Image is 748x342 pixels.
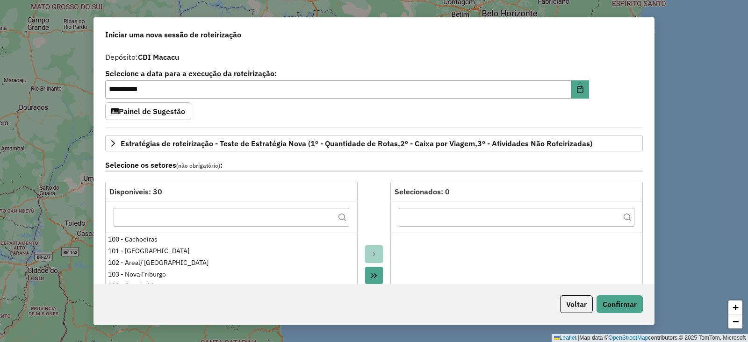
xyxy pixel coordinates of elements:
span: − [733,315,739,327]
a: OpenStreetMap [609,335,648,341]
div: Map data © contributors,© 2025 TomTom, Microsoft [552,334,748,342]
div: 101 - [GEOGRAPHIC_DATA] [108,246,355,256]
div: 100 - Cachoeiras [108,235,355,244]
label: Selecione os setores : [105,159,643,172]
span: Iniciar uma nova sessão de roteirização [105,29,241,40]
a: Zoom out [728,314,742,328]
div: 102 - Areal/ [GEOGRAPHIC_DATA] [108,258,355,268]
div: 120 - Guapimirim [108,281,355,291]
button: Confirmar [597,295,643,313]
label: Selecione a data para a execução da roteirização: [105,68,589,79]
strong: CDI Macacu [138,52,179,62]
div: Depósito: [105,51,643,63]
button: Choose Date [571,80,589,99]
span: | [578,335,579,341]
span: Estratégias de roteirização - Teste de Estratégia Nova (1º - Quantidade de Rotas,2º - Caixa por V... [121,140,592,147]
a: Zoom in [728,300,742,314]
button: Voltar [560,295,593,313]
button: Painel de Sugestão [105,102,191,120]
button: Move All to Target [365,267,383,285]
span: + [733,301,739,313]
div: 103 - Nova Friburgo [108,270,355,279]
span: (não obrigatório) [176,162,220,169]
div: Selecionados: 0 [395,186,639,197]
a: Leaflet [554,335,576,341]
div: Disponíveis: 30 [109,186,353,197]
